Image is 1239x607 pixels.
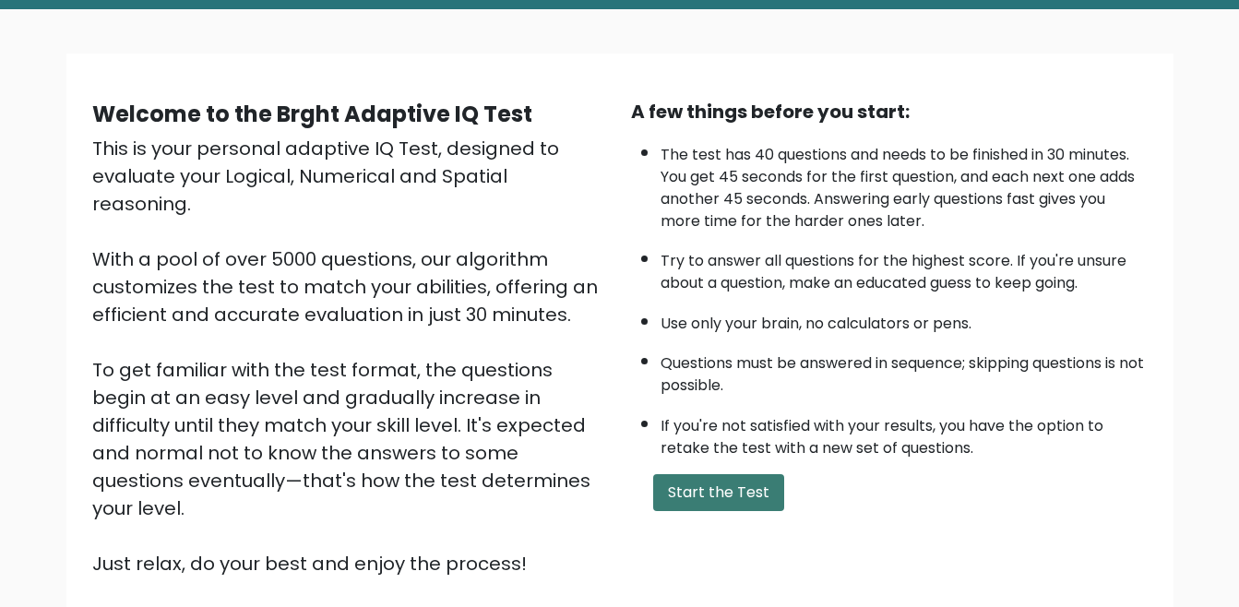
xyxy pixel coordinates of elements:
[653,474,784,511] button: Start the Test
[661,406,1148,459] li: If you're not satisfied with your results, you have the option to retake the test with a new set ...
[661,303,1148,335] li: Use only your brain, no calculators or pens.
[661,135,1148,232] li: The test has 40 questions and needs to be finished in 30 minutes. You get 45 seconds for the firs...
[661,343,1148,397] li: Questions must be answered in sequence; skipping questions is not possible.
[92,99,532,129] b: Welcome to the Brght Adaptive IQ Test
[661,241,1148,294] li: Try to answer all questions for the highest score. If you're unsure about a question, make an edu...
[631,98,1148,125] div: A few things before you start:
[92,135,609,577] div: This is your personal adaptive IQ Test, designed to evaluate your Logical, Numerical and Spatial ...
